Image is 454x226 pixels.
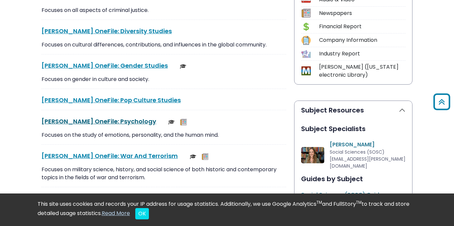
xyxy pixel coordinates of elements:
img: Icon Company Information [301,36,310,45]
div: Company Information [319,36,405,44]
a: [PERSON_NAME] [330,141,375,148]
sup: TM [356,199,362,205]
p: Focuses on all aspects of criminal justice. [42,6,286,14]
p: Focuses on military science, history, and social science of both historic and contemporary topics... [42,166,286,182]
div: Industry Report [319,50,405,58]
a: [PERSON_NAME] OneFile: Diversity Studies [42,27,172,35]
sup: TM [316,199,322,205]
h2: Guides by Subject [301,175,405,183]
img: Scholarly or Peer Reviewed [168,119,175,125]
button: Subject Resources [294,101,412,119]
img: Scholarly or Peer Reviewed [180,63,186,70]
h2: Subject Specialists [301,125,405,133]
p: Focuses on the study of emotions, personality, and the human mind. [42,131,286,139]
img: Icon Financial Report [301,22,310,31]
div: Newspapers [319,9,405,17]
img: Scholarly or Peer Reviewed [190,153,196,160]
img: Newspapers [202,153,208,160]
a: Back to Top [431,96,452,107]
div: This site uses cookies and records your IP address for usage statistics. Additionally, we use Goo... [38,200,416,219]
a: [PERSON_NAME] OneFile: Psychology [42,117,156,125]
a: [PERSON_NAME] OneFile: War And Terrorism [42,152,178,160]
p: Focuses on gender in culture and society. [42,75,286,83]
img: Newspapers [180,119,187,125]
button: Close [135,208,149,219]
p: Focuses on cultural differences, contributions, and influences in the global community. [42,41,286,49]
div: Financial Report [319,23,405,31]
img: Sarah Gray [301,147,324,163]
a: [PERSON_NAME] OneFile: Pop Culture Studies [42,96,181,104]
img: Icon Newspapers [301,9,310,18]
img: Icon MeL (Michigan electronic Library) [301,66,310,75]
a: Read More [102,209,130,217]
a: [PERSON_NAME] OneFile: Gender Studies [42,61,168,70]
a: Social Sciences (SOSC) Guides [301,191,386,198]
span: [EMAIL_ADDRESS][PERSON_NAME][DOMAIN_NAME] [330,156,405,169]
img: Icon Industry Report [301,49,310,58]
div: [PERSON_NAME] ([US_STATE] electronic Library) [319,63,405,79]
span: Social Sciences (SOSC) [330,149,385,155]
